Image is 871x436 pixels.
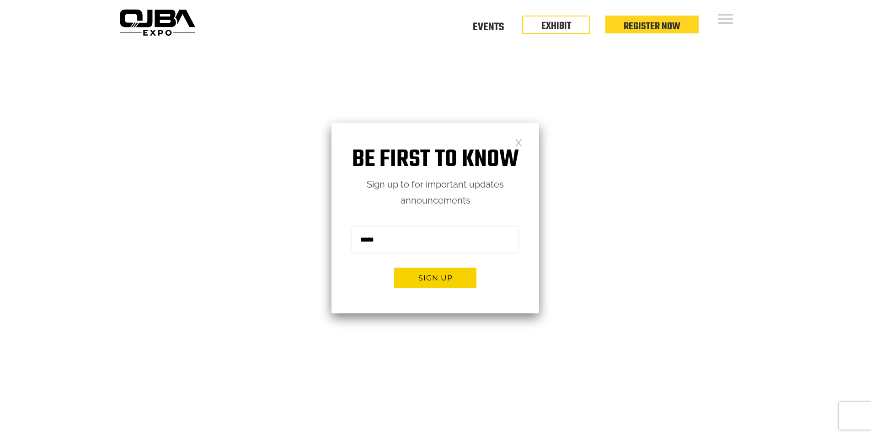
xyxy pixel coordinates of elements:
[624,19,680,34] a: Register Now
[394,268,476,288] button: Sign up
[331,177,539,209] p: Sign up to for important updates announcements
[515,138,523,146] a: Close
[331,145,539,174] h1: Be first to know
[541,18,571,34] a: EXHIBIT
